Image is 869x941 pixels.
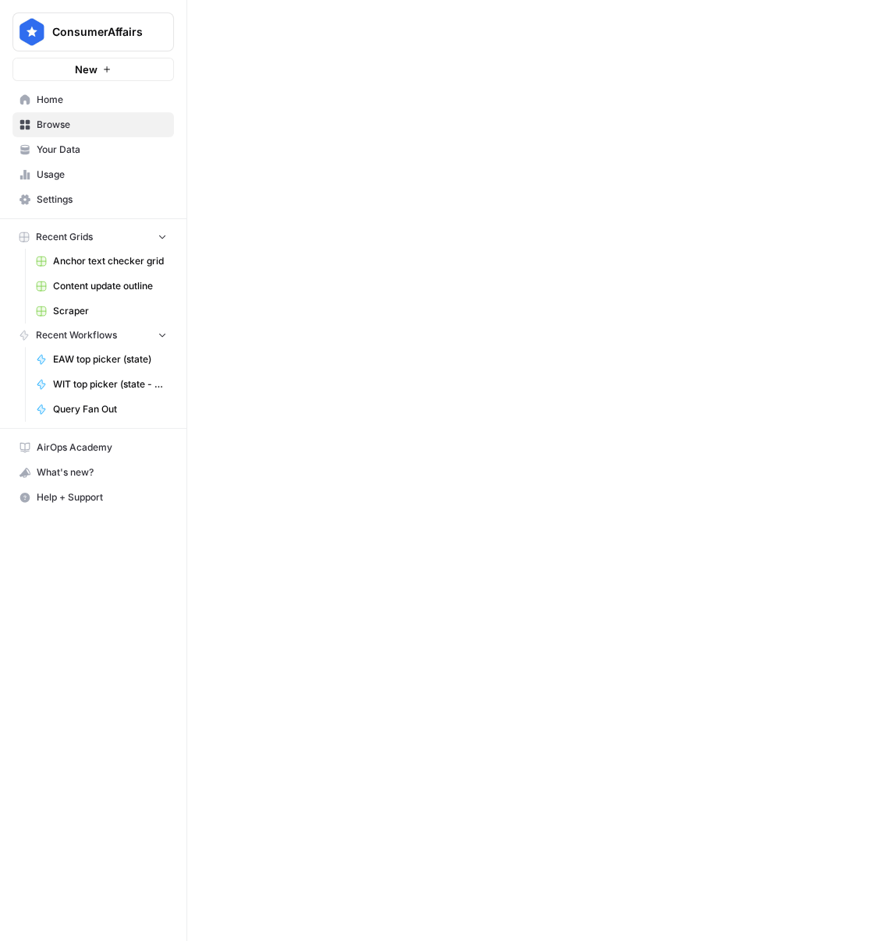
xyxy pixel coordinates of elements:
a: Settings [12,187,174,212]
span: Settings [37,193,167,207]
a: Scraper [29,299,174,324]
span: Scraper [53,304,167,318]
div: What's new? [13,461,173,484]
span: Recent Workflows [36,328,117,342]
span: New [75,62,98,77]
button: Recent Grids [12,225,174,249]
span: EAW top picker (state) [53,352,167,366]
button: Workspace: ConsumerAffairs [12,12,174,51]
span: Anchor text checker grid [53,254,167,268]
button: Help + Support [12,485,174,510]
span: Your Data [37,143,167,157]
span: ConsumerAffairs [52,24,147,40]
a: Your Data [12,137,174,162]
img: ConsumerAffairs Logo [18,18,46,46]
a: Anchor text checker grid [29,249,174,274]
span: Usage [37,168,167,182]
span: Home [37,93,167,107]
a: AirOps Academy [12,435,174,460]
a: WIT top picker (state - new) [29,372,174,397]
span: WIT top picker (state - new) [53,377,167,391]
span: Query Fan Out [53,402,167,416]
a: Content update outline [29,274,174,299]
button: Recent Workflows [12,324,174,347]
a: Query Fan Out [29,397,174,422]
button: What's new? [12,460,174,485]
a: Usage [12,162,174,187]
span: Content update outline [53,279,167,293]
button: New [12,58,174,81]
span: Help + Support [37,490,167,504]
span: Browse [37,118,167,132]
a: Home [12,87,174,112]
span: AirOps Academy [37,440,167,455]
span: Recent Grids [36,230,93,244]
a: Browse [12,112,174,137]
a: EAW top picker (state) [29,347,174,372]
